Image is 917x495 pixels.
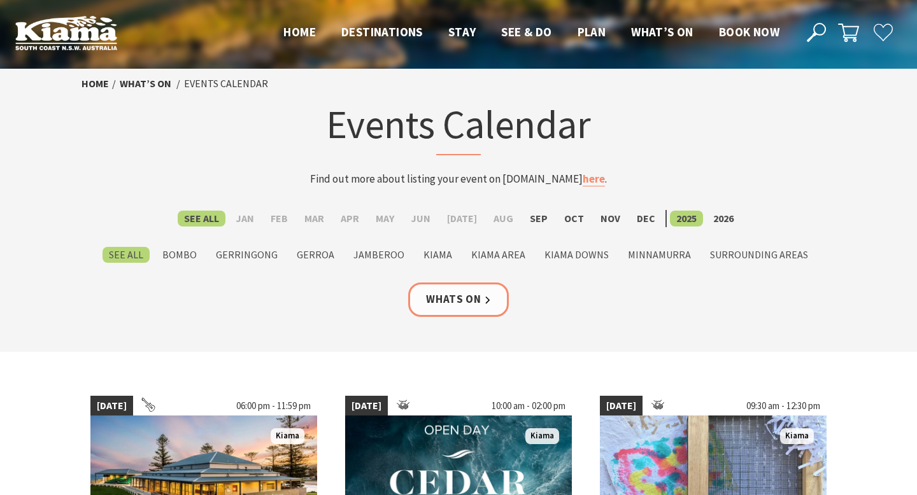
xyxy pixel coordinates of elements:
nav: Main Menu [271,22,792,43]
label: Jan [229,211,260,227]
label: [DATE] [441,211,483,227]
a: here [583,172,605,186]
p: Find out more about listing your event on [DOMAIN_NAME] . [209,171,708,188]
span: What’s On [631,24,693,39]
span: See & Do [501,24,551,39]
label: 2025 [670,211,703,227]
img: Kiama Logo [15,15,117,50]
a: Home [82,77,109,90]
span: Book now [719,24,779,39]
label: Sep [523,211,554,227]
span: Kiama [780,428,814,444]
label: Jun [404,211,437,227]
a: What’s On [120,77,171,90]
span: [DATE] [600,396,643,416]
span: [DATE] [345,396,388,416]
li: Events Calendar [184,76,268,92]
label: Minnamurra [622,247,697,263]
span: 06:00 pm - 11:59 pm [230,396,317,416]
span: 10:00 am - 02:00 pm [485,396,572,416]
label: See All [103,247,150,263]
label: Gerroa [290,247,341,263]
label: See All [178,211,225,227]
label: 2026 [707,211,740,227]
span: Kiama [525,428,559,444]
span: Destinations [341,24,423,39]
span: Stay [448,24,476,39]
label: Oct [558,211,590,227]
label: Mar [298,211,331,227]
h1: Events Calendar [209,99,708,155]
label: Feb [264,211,294,227]
label: Dec [630,211,662,227]
label: Bombo [156,247,203,263]
span: Kiama [271,428,304,444]
span: Home [283,24,316,39]
label: Aug [487,211,520,227]
label: Nov [594,211,627,227]
a: Whats On [408,282,509,316]
label: Apr [334,211,366,227]
span: 09:30 am - 12:30 pm [740,396,827,416]
label: Kiama [417,247,458,263]
label: May [369,211,401,227]
label: Kiama Downs [538,247,615,263]
label: Kiama Area [465,247,532,263]
label: Surrounding Areas [704,247,814,263]
label: Jamberoo [347,247,411,263]
label: Gerringong [210,247,284,263]
span: [DATE] [90,396,133,416]
span: Plan [578,24,606,39]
